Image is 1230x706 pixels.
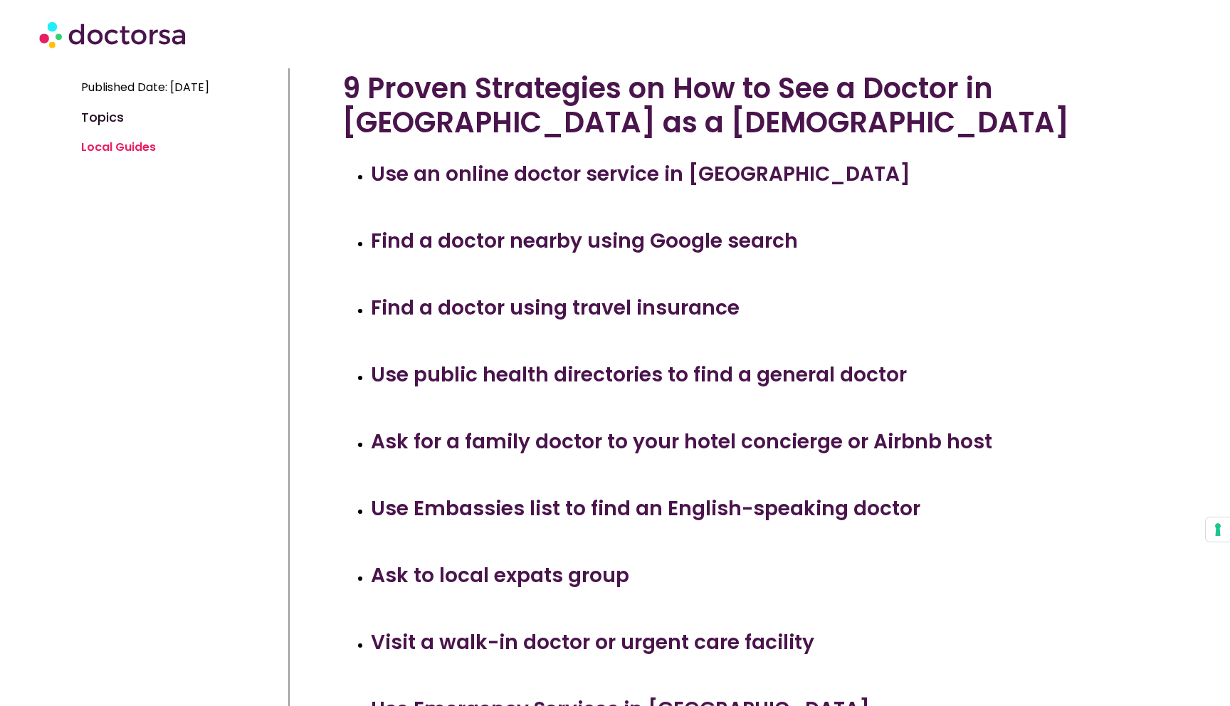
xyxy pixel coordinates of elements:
[371,561,1140,591] h3: Ask to local expats group
[371,427,1140,457] h3: Ask for a family doctor to your hotel concierge or Airbnb host
[342,71,1140,139] h2: 9 Proven Strategies on How to See a Doctor in [GEOGRAPHIC_DATA] as a [DEMOGRAPHIC_DATA]
[371,226,1140,256] h3: Find a doctor nearby using Google search
[371,159,1140,189] h3: Use an online doctor service in [GEOGRAPHIC_DATA]
[371,293,1140,323] h3: Find a doctor using travel insurance
[371,494,1140,524] h3: Use Embassies list to find an English-speaking doctor
[371,360,1140,390] h3: Use public health directories to find a general doctor
[371,628,1140,658] h3: Visit a walk-in doctor or urgent care facility
[81,78,209,98] span: Published Date: [DATE]
[81,112,281,123] h4: Topics
[1206,517,1230,542] button: Your consent preferences for tracking technologies
[81,139,156,155] a: Local Guides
